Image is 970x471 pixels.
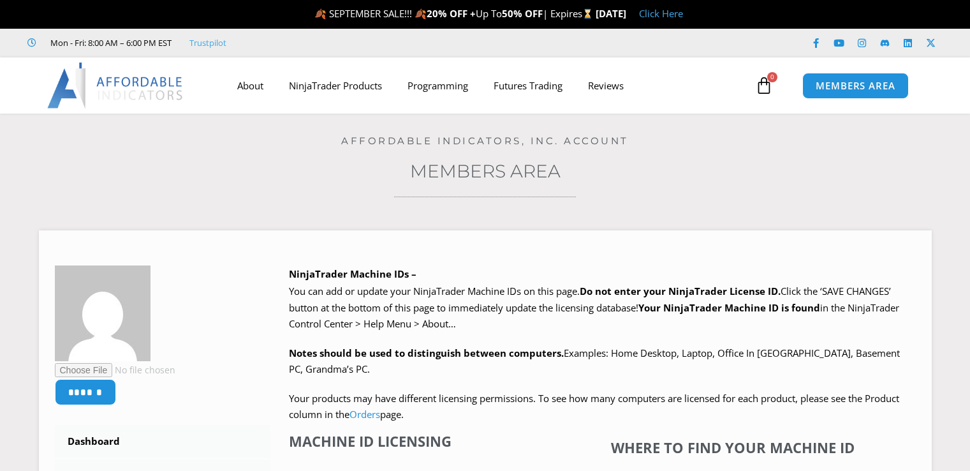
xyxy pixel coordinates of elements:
[341,135,629,147] a: Affordable Indicators, Inc. Account
[583,9,592,19] img: ⌛
[596,7,626,20] strong: [DATE]
[289,285,899,330] span: Click the ‘SAVE CHANGES’ button at the bottom of this page to immediately update the licensing da...
[427,7,476,20] strong: 20% OFF +
[639,7,683,20] a: Click Here
[189,35,226,50] a: Trustpilot
[638,301,820,314] strong: Your NinjaTrader Machine ID is found
[502,7,543,20] strong: 50% OFF
[349,408,380,421] a: Orders
[557,439,908,456] h4: Where to find your Machine ID
[289,347,564,359] strong: Notes should be used to distinguish between computers.
[802,73,909,99] a: MEMBERS AREA
[276,71,395,100] a: NinjaTrader Products
[816,81,895,91] span: MEMBERS AREA
[47,63,184,108] img: LogoAI | Affordable Indicators – NinjaTrader
[224,71,276,100] a: About
[736,67,792,104] a: 0
[481,71,575,100] a: Futures Trading
[580,285,781,297] b: Do not enter your NinjaTrader License ID.
[314,7,596,20] span: 🍂 SEPTEMBER SALE!!! 🍂 Up To | Expires
[55,425,270,458] a: Dashboard
[575,71,636,100] a: Reviews
[55,265,151,361] img: c9396377399add2b664a15b50a75e516e2c26aec1b4a2189b8f115bf903b8f54
[47,35,172,50] span: Mon - Fri: 8:00 AM – 6:00 PM EST
[289,347,900,376] span: Examples: Home Desktop, Laptop, Office In [GEOGRAPHIC_DATA], Basement PC, Grandma’s PC.
[395,71,481,100] a: Programming
[410,160,561,182] a: Members Area
[289,433,541,449] h4: Machine ID Licensing
[767,72,777,82] span: 0
[224,71,752,100] nav: Menu
[289,392,899,421] span: Your products may have different licensing permissions. To see how many computers are licensed fo...
[289,285,580,297] span: You can add or update your NinjaTrader Machine IDs on this page.
[289,267,416,280] b: NinjaTrader Machine IDs –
